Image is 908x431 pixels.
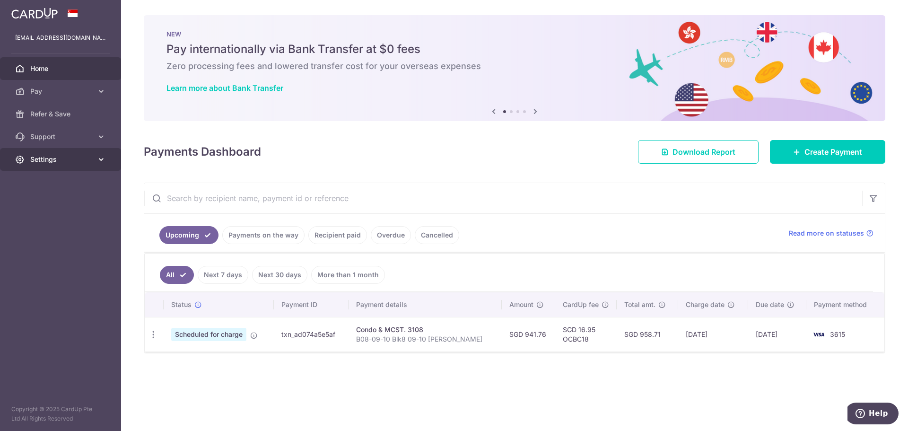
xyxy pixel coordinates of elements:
span: Settings [30,155,93,164]
a: Payments on the way [222,226,305,244]
h5: Pay internationally via Bank Transfer at $0 fees [166,42,863,57]
span: Refer & Save [30,109,93,119]
iframe: Opens a widget where you can find more information [847,403,899,426]
th: Payment details [349,292,502,317]
p: NEW [166,30,863,38]
span: Home [30,64,93,73]
span: Amount [509,300,533,309]
td: SGD 941.76 [502,317,555,352]
span: Scheduled for charge [171,328,246,341]
a: Next 30 days [252,266,307,284]
th: Payment method [806,292,884,317]
span: Create Payment [804,146,862,158]
a: Create Payment [770,140,885,164]
a: Overdue [371,226,411,244]
img: Bank transfer banner [144,15,885,121]
span: Read more on statuses [789,229,864,238]
span: Charge date [686,300,725,309]
th: Payment ID [274,292,349,317]
span: Pay [30,87,93,96]
span: CardUp fee [563,300,599,309]
input: Search by recipient name, payment id or reference [144,183,862,213]
h6: Zero processing fees and lowered transfer cost for your overseas expenses [166,61,863,72]
span: Support [30,132,93,141]
span: Download Report [672,146,735,158]
span: Due date [756,300,784,309]
h4: Payments Dashboard [144,143,261,160]
p: [EMAIL_ADDRESS][DOMAIN_NAME] [15,33,106,43]
a: Cancelled [415,226,459,244]
td: txn_ad074a5e5af [274,317,349,352]
span: Total amt. [624,300,655,309]
a: Recipient paid [308,226,367,244]
a: Download Report [638,140,759,164]
td: [DATE] [678,317,748,352]
p: B08-09-10 Blk8 09-10 [PERSON_NAME] [356,334,494,344]
span: Status [171,300,192,309]
img: Bank Card [809,329,828,340]
a: Read more on statuses [789,229,873,238]
img: CardUp [11,8,58,19]
a: Learn more about Bank Transfer [166,83,283,93]
td: SGD 958.71 [617,317,678,352]
a: All [160,266,194,284]
div: Condo & MCST. 3108 [356,325,494,334]
a: More than 1 month [311,266,385,284]
a: Next 7 days [198,266,248,284]
td: [DATE] [748,317,807,352]
span: 3615 [830,330,845,338]
a: Upcoming [159,226,218,244]
td: SGD 16.95 OCBC18 [555,317,617,352]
